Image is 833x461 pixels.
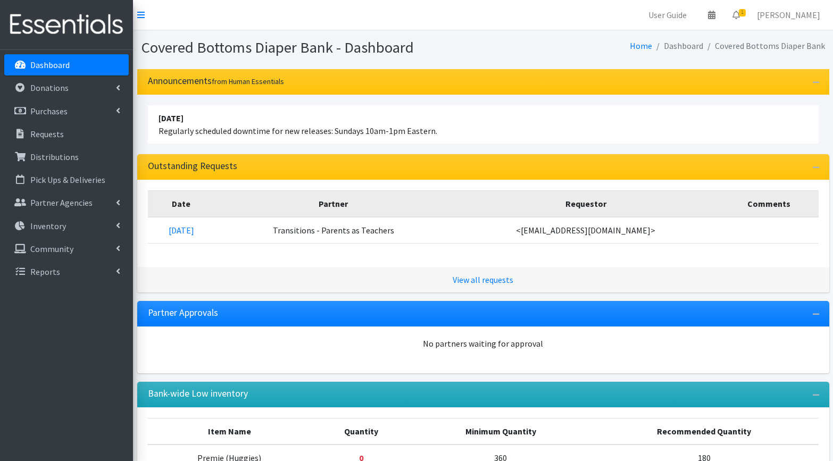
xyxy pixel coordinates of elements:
[30,174,105,185] p: Pick Ups & Deliveries
[30,221,66,231] p: Inventory
[739,9,746,16] span: 1
[30,266,60,277] p: Reports
[148,161,237,172] h3: Outstanding Requests
[30,152,79,162] p: Distributions
[148,76,284,87] h3: Announcements
[4,192,129,213] a: Partner Agencies
[311,418,411,445] th: Quantity
[4,7,129,43] img: HumanEssentials
[215,217,451,244] td: Transitions - Parents as Teachers
[169,225,194,236] a: [DATE]
[4,100,129,122] a: Purchases
[30,60,70,70] p: Dashboard
[4,77,129,98] a: Donations
[30,82,69,93] p: Donations
[4,146,129,167] a: Distributions
[640,4,695,26] a: User Guide
[30,244,73,254] p: Community
[30,129,64,139] p: Requests
[148,418,312,445] th: Item Name
[148,105,819,144] li: Regularly scheduled downtime for new releases: Sundays 10am-1pm Eastern.
[4,54,129,76] a: Dashboard
[148,337,819,350] div: No partners waiting for approval
[724,4,748,26] a: 1
[703,38,825,54] li: Covered Bottoms Diaper Bank
[4,261,129,282] a: Reports
[4,238,129,259] a: Community
[452,217,720,244] td: <[EMAIL_ADDRESS][DOMAIN_NAME]>
[212,77,284,86] small: from Human Essentials
[159,113,184,123] strong: [DATE]
[4,215,129,237] a: Inventory
[411,418,590,445] th: Minimum Quantity
[4,169,129,190] a: Pick Ups & Deliveries
[748,4,829,26] a: [PERSON_NAME]
[30,197,93,208] p: Partner Agencies
[4,123,129,145] a: Requests
[652,38,703,54] li: Dashboard
[215,190,451,217] th: Partner
[452,190,720,217] th: Requestor
[148,307,218,318] h3: Partner Approvals
[453,274,513,285] a: View all requests
[30,106,68,116] p: Purchases
[590,418,819,445] th: Recommended Quantity
[630,40,652,51] a: Home
[148,190,215,217] th: Date
[720,190,818,217] th: Comments
[141,38,479,57] h1: Covered Bottoms Diaper Bank - Dashboard
[148,388,248,399] h3: Bank-wide Low inventory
